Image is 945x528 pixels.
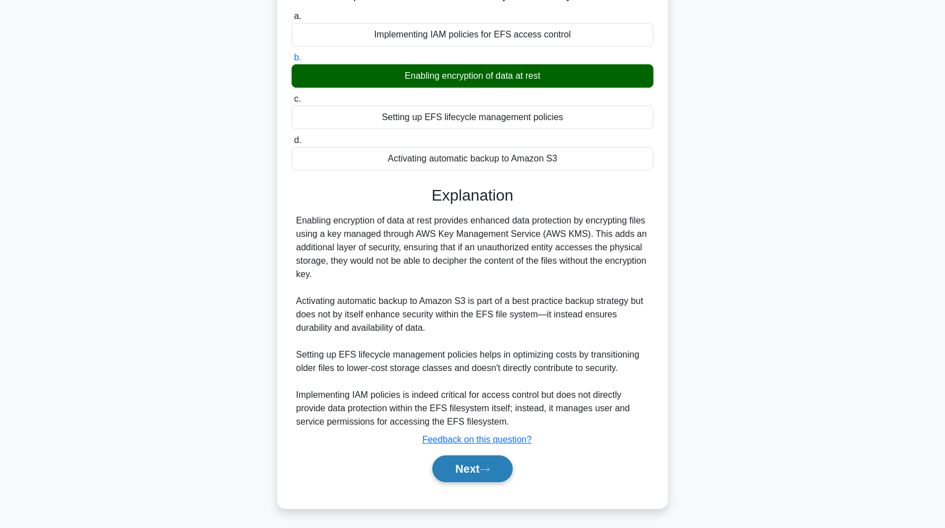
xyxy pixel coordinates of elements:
div: Setting up EFS lifecycle management policies [292,106,653,129]
a: Feedback on this question? [422,435,532,444]
span: a. [294,11,301,21]
div: Activating automatic backup to Amazon S3 [292,147,653,170]
span: c. [294,94,300,103]
span: b. [294,53,301,62]
span: d. [294,135,301,145]
button: Next [432,455,512,482]
div: Implementing IAM policies for EFS access control [292,23,653,46]
div: Enabling encryption of data at rest provides enhanced data protection by encrypting files using a... [296,214,649,429]
div: Enabling encryption of data at rest [292,64,653,88]
h3: Explanation [298,186,647,205]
